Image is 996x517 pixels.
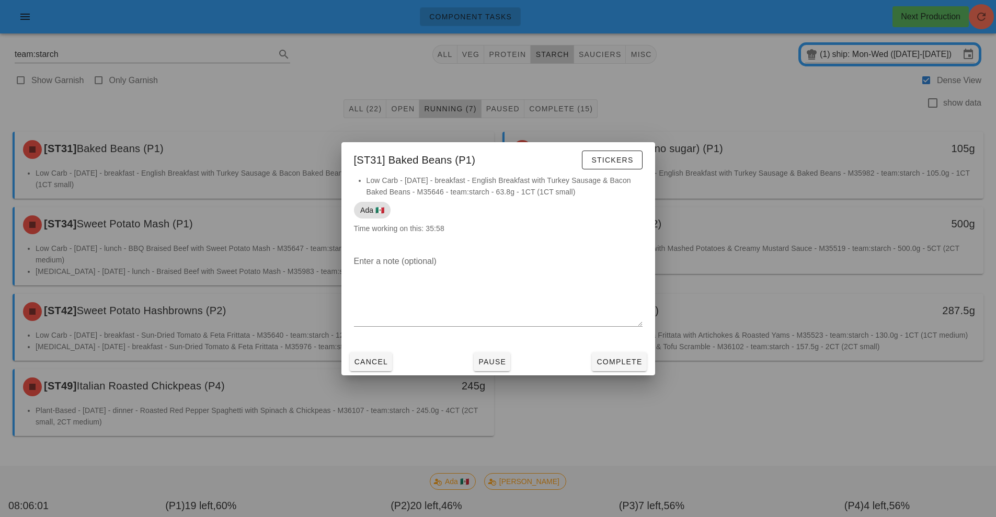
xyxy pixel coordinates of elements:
div: [ST31] Baked Beans (P1) [341,142,655,175]
li: Low Carb - [DATE] - breakfast - English Breakfast with Turkey Sausage & Bacon Baked Beans - M3564... [367,175,643,198]
button: Cancel [350,352,393,371]
span: Pause [478,358,506,366]
span: Complete [596,358,642,366]
span: Ada 🇲🇽 [360,202,384,219]
button: Complete [592,352,646,371]
div: Time working on this: 35:58 [341,175,655,245]
span: Stickers [591,156,633,164]
button: Pause [474,352,510,371]
span: Cancel [354,358,388,366]
button: Stickers [582,151,642,169]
